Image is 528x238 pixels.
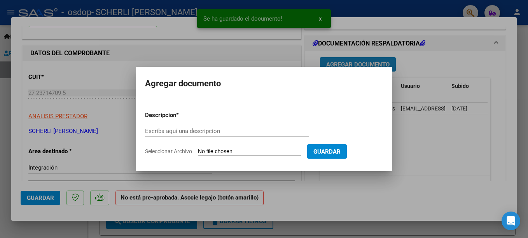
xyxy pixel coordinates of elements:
[145,111,217,120] p: Descripcion
[307,144,347,159] button: Guardar
[145,148,192,154] span: Seleccionar Archivo
[313,148,341,155] span: Guardar
[145,76,383,91] h2: Agregar documento
[502,212,520,230] div: Open Intercom Messenger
